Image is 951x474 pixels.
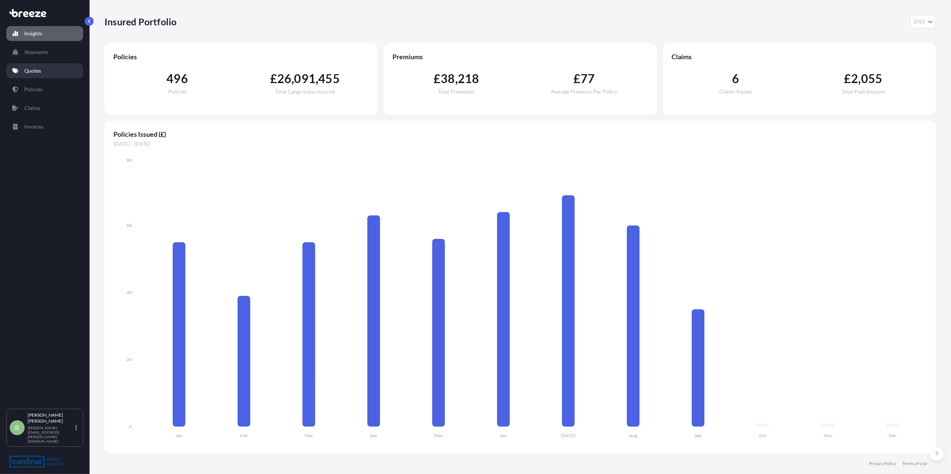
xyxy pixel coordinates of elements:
span: 455 [318,73,340,85]
span: £ [434,73,441,85]
span: Average Premium Per Policy [551,89,617,94]
tspan: 40 [126,290,132,295]
span: 091 [294,73,316,85]
tspan: 0 [129,424,132,429]
tspan: 60 [126,222,132,228]
a: Terms of Use [902,461,927,467]
span: R [15,424,19,432]
span: Total Cargo Value Insured [275,89,335,94]
span: 6 [732,73,739,85]
span: Policies [168,89,187,94]
span: 496 [166,73,188,85]
span: , [455,73,458,85]
a: Privacy Policy [869,461,896,467]
span: 26 [277,73,291,85]
a: Claims [6,101,83,116]
span: , [316,73,318,85]
p: [PERSON_NAME][EMAIL_ADDRESS][PERSON_NAME][DOMAIN_NAME] [28,426,74,443]
p: Policies [24,86,43,93]
span: 2025 [913,18,925,25]
span: , [858,73,861,85]
tspan: Jan [176,433,182,439]
span: £ [844,73,851,85]
button: Year Selector [910,15,936,28]
tspan: Feb [240,433,248,439]
tspan: Nov [824,433,832,439]
span: Claims [672,52,927,61]
span: , [291,73,294,85]
a: Policies [6,82,83,97]
a: Quotes [6,63,83,78]
tspan: Apr [370,433,378,439]
span: 2 [851,73,858,85]
span: Premiums [392,52,648,61]
span: [DATE] - [DATE] [113,140,927,148]
a: Insights [6,26,83,41]
img: organization-logo [9,456,63,468]
span: Total Premiums [438,89,475,94]
span: Policies Issued (£) [113,130,927,139]
p: Invoices [24,123,43,130]
tspan: [DATE] [561,433,576,439]
span: 218 [458,73,479,85]
span: Policies [113,52,369,61]
tspan: 80 [126,157,132,163]
span: Claims Raised [719,89,752,94]
tspan: Jun [500,433,507,439]
tspan: 20 [126,357,132,362]
p: Insights [24,30,42,37]
tspan: May [434,433,443,439]
tspan: Aug [629,433,638,439]
tspan: Oct [759,433,767,439]
a: Invoices [6,119,83,134]
p: Claims [24,104,40,112]
p: Quotes [24,67,41,75]
span: 77 [581,73,595,85]
span: £ [573,73,581,85]
span: £ [270,73,277,85]
p: [PERSON_NAME] [PERSON_NAME] [28,412,74,424]
p: Shipments [24,48,49,56]
tspan: Dec [889,433,897,439]
span: 38 [441,73,455,85]
span: 055 [861,73,883,85]
span: Total Paid Amount [842,89,885,94]
p: Insured Portfolio [104,16,176,28]
tspan: Sep [695,433,702,439]
tspan: Mar [305,433,313,439]
a: Shipments [6,45,83,60]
